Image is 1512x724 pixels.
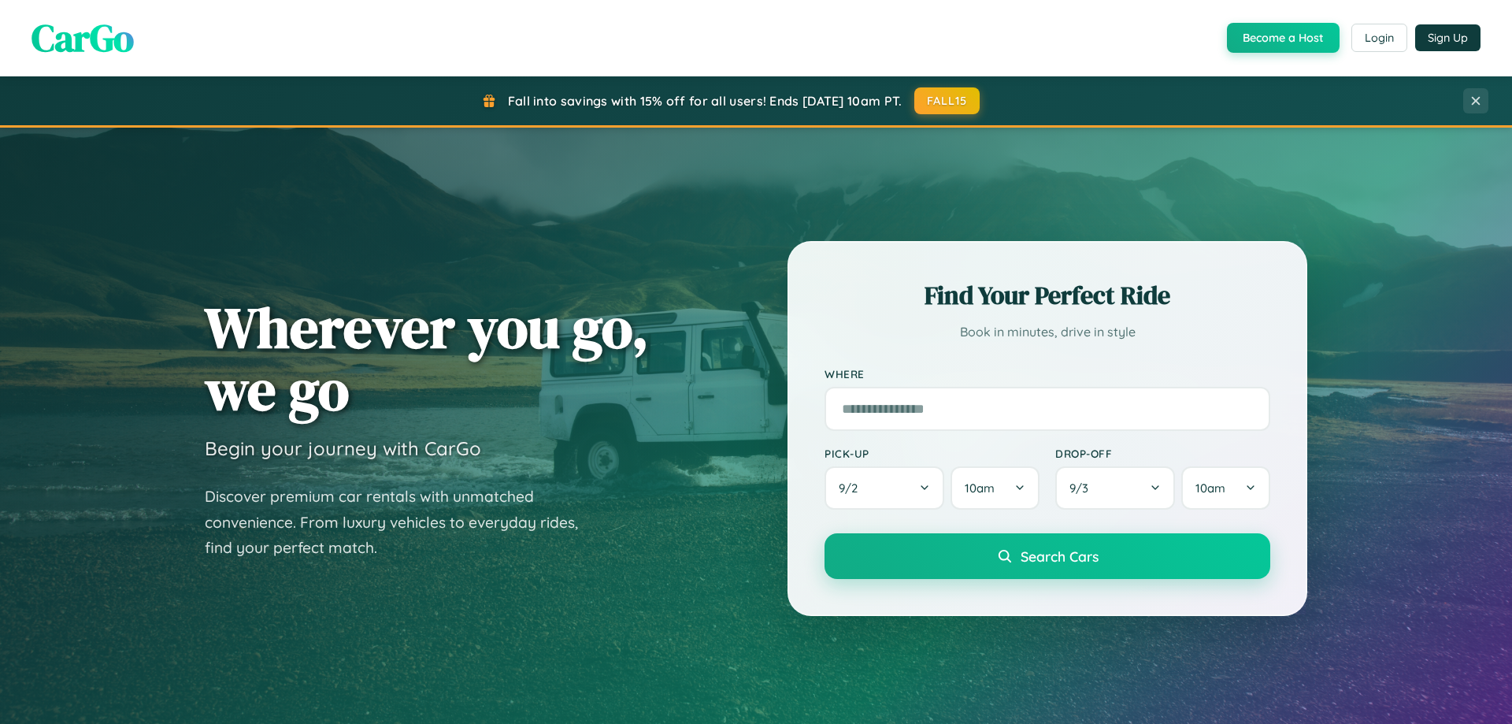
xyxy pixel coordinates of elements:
[205,296,649,421] h1: Wherever you go, we go
[1069,481,1096,496] span: 9 / 3
[1181,466,1270,510] button: 10am
[825,278,1270,313] h2: Find Your Perfect Ride
[1055,447,1270,460] label: Drop-off
[825,447,1039,460] label: Pick-up
[839,481,865,496] span: 9 / 2
[825,466,944,510] button: 9/2
[205,436,481,460] h3: Begin your journey with CarGo
[1227,23,1340,53] button: Become a Host
[1055,466,1175,510] button: 9/3
[31,12,134,64] span: CarGo
[1351,24,1407,52] button: Login
[825,321,1270,343] p: Book in minutes, drive in style
[1021,548,1099,565] span: Search Cars
[965,481,995,496] span: 10am
[825,533,1270,579] button: Search Cars
[1415,24,1480,51] button: Sign Up
[951,466,1039,510] button: 10am
[508,93,902,109] span: Fall into savings with 15% off for all users! Ends [DATE] 10am PT.
[914,87,980,114] button: FALL15
[1195,481,1225,496] span: 10am
[825,367,1270,381] label: Where
[205,484,598,561] p: Discover premium car rentals with unmatched convenience. From luxury vehicles to everyday rides, ...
